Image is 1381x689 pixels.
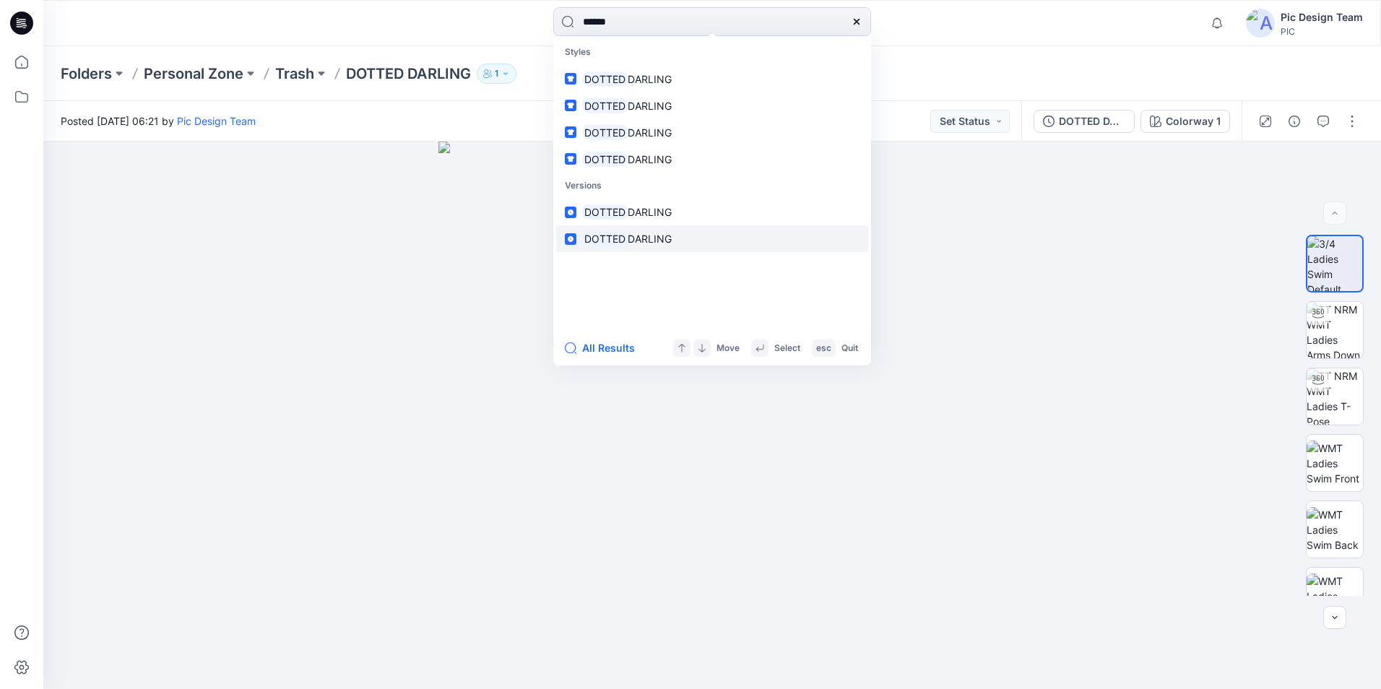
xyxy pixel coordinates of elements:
[628,100,672,112] span: DARLING
[1246,9,1275,38] img: avatar
[61,113,256,129] span: Posted [DATE] 06:21 by
[1307,302,1363,358] img: TT NRM WMT Ladies Arms Down
[628,73,672,85] span: DARLING
[582,124,628,141] mark: DOTTED
[556,39,868,66] p: Styles
[1034,110,1135,133] button: DOTTED DARLING
[556,225,868,252] a: DOTTEDDARLING
[841,341,858,356] p: Quit
[495,66,498,82] p: 1
[628,126,672,139] span: DARLING
[438,142,986,689] img: eyJhbGciOiJIUzI1NiIsImtpZCI6IjAiLCJzbHQiOiJzZXMiLCJ0eXAiOiJKV1QifQ.eyJkYXRhIjp7InR5cGUiOiJzdG9yYW...
[774,341,800,356] p: Select
[582,97,628,114] mark: DOTTED
[556,92,868,119] a: DOTTEDDARLING
[1307,236,1362,291] img: 3/4 Ladies Swim Default
[582,151,628,168] mark: DOTTED
[1281,26,1363,37] div: PIC
[582,204,628,220] mark: DOTTED
[1307,573,1363,619] img: WMT Ladies Swim Left
[556,119,868,146] a: DOTTEDDARLING
[556,173,868,199] p: Versions
[275,64,314,84] a: Trash
[1307,441,1363,486] img: WMT Ladies Swim Front
[1307,368,1363,425] img: TT NRM WMT Ladies T-Pose
[1140,110,1230,133] button: Colorway 1
[556,66,868,92] a: DOTTEDDARLING
[582,230,628,247] mark: DOTTED
[144,64,243,84] a: Personal Zone
[346,64,471,84] p: DOTTED DARLING
[556,199,868,225] a: DOTTEDDARLING
[1166,113,1221,129] div: Colorway 1
[628,206,672,218] span: DARLING
[61,64,112,84] a: Folders
[477,64,516,84] button: 1
[628,233,672,245] span: DARLING
[1283,110,1306,133] button: Details
[816,341,831,356] p: esc
[1281,9,1363,26] div: Pic Design Team
[565,339,644,357] button: All Results
[1307,507,1363,552] img: WMT Ladies Swim Back
[582,71,628,87] mark: DOTTED
[717,341,740,356] p: Move
[556,146,868,173] a: DOTTEDDARLING
[177,115,256,127] a: Pic Design Team
[1059,113,1125,129] div: DOTTED DARLING
[628,153,672,165] span: DARLING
